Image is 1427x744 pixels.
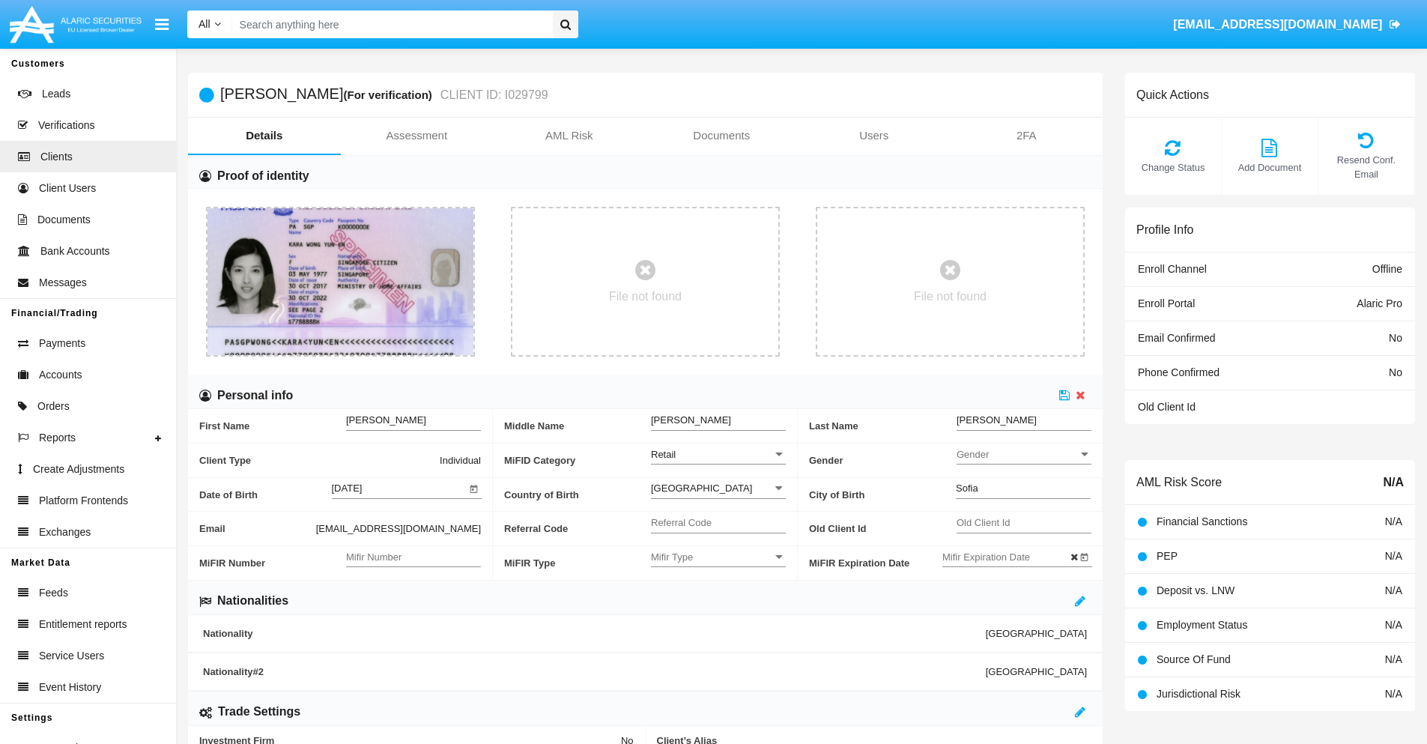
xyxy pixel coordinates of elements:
span: Offline [1372,263,1402,275]
span: Payments [39,336,85,351]
span: Email [199,521,316,536]
span: Date of Birth [199,478,332,512]
button: Open calendar [1077,548,1092,563]
span: Email Confirmed [1138,332,1215,344]
span: Client Users [39,181,96,196]
a: Users [798,118,951,154]
span: Old Client Id [809,512,957,545]
span: Exchanges [39,524,91,540]
span: [GEOGRAPHIC_DATA] [986,666,1087,677]
span: All [199,18,210,30]
span: Retail [651,449,676,460]
a: Documents [646,118,799,154]
span: Middle Name [504,409,651,443]
span: Platform Frontends [39,493,128,509]
span: [EMAIL_ADDRESS][DOMAIN_NAME] [316,521,481,536]
span: N/A [1385,653,1402,665]
span: Deposit vs. LNW [1157,584,1234,596]
div: (For verification) [343,86,436,103]
span: Orders [37,399,70,414]
span: Verifications [38,118,94,133]
span: MiFIR Expiration Date [809,546,942,580]
span: MiFID Category [504,444,651,477]
span: Event History [39,680,101,695]
span: Feeds [39,585,68,601]
span: N/A [1385,619,1402,631]
h6: Personal info [217,387,293,404]
span: Old Client Id [1138,401,1196,413]
img: Logo image [7,2,144,46]
span: Mifir Type [651,551,772,563]
span: Leads [42,86,70,102]
span: Gender [957,448,1078,461]
span: N/A [1385,550,1402,562]
span: N/A [1385,584,1402,596]
span: Individual [440,453,481,468]
span: Documents [37,212,91,228]
a: [EMAIL_ADDRESS][DOMAIN_NAME] [1166,4,1408,46]
span: Phone Confirmed [1138,366,1220,378]
span: First Name [199,409,346,443]
span: Client Type [199,453,440,468]
span: Gender [809,444,957,477]
span: Entitlement reports [39,617,127,632]
span: Bank Accounts [40,244,110,259]
span: Alaric Pro [1357,297,1402,309]
span: PEP [1157,550,1178,562]
span: City of Birth [809,478,956,512]
input: Search [232,10,548,38]
a: AML Risk [493,118,646,154]
span: No [1389,366,1402,378]
span: [GEOGRAPHIC_DATA] [986,628,1087,639]
a: All [187,16,232,32]
span: Resend Conf. Email [1326,153,1407,181]
small: CLIENT ID: I029799 [437,89,548,101]
span: No [1389,332,1402,344]
h6: Nationalities [217,593,288,609]
span: N/A [1385,688,1402,700]
h5: [PERSON_NAME] [220,86,548,103]
span: Enroll Portal [1138,297,1195,309]
h6: Proof of identity [217,168,309,184]
span: Reports [39,430,76,446]
a: Assessment [341,118,494,154]
span: MiFIR Type [504,546,651,580]
span: Last Name [809,409,957,443]
h6: Quick Actions [1136,88,1209,102]
span: N/A [1383,474,1404,492]
span: Nationality #2 [203,666,986,677]
span: Referral Code [504,512,651,545]
span: Country of Birth [504,478,651,512]
span: Messages [39,275,87,291]
span: Change Status [1133,160,1214,175]
span: Employment Status [1157,619,1247,631]
span: Service Users [39,648,104,664]
h6: AML Risk Score [1136,475,1222,489]
h6: Trade Settings [218,704,300,720]
span: MiFIR Number [199,546,346,580]
span: [EMAIL_ADDRESS][DOMAIN_NAME] [1173,18,1382,31]
a: 2FA [951,118,1103,154]
span: Accounts [39,367,82,383]
span: Financial Sanctions [1157,515,1247,527]
span: Clients [40,149,73,165]
button: Open calendar [467,480,482,495]
span: Enroll Channel [1138,263,1207,275]
span: Create Adjustments [33,462,124,477]
span: Nationality [203,628,986,639]
h6: Profile Info [1136,223,1193,237]
span: Add Document [1229,160,1310,175]
span: Source Of Fund [1157,653,1231,665]
a: Details [188,118,341,154]
span: Jurisdictional Risk [1157,688,1240,700]
span: N/A [1385,515,1402,527]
